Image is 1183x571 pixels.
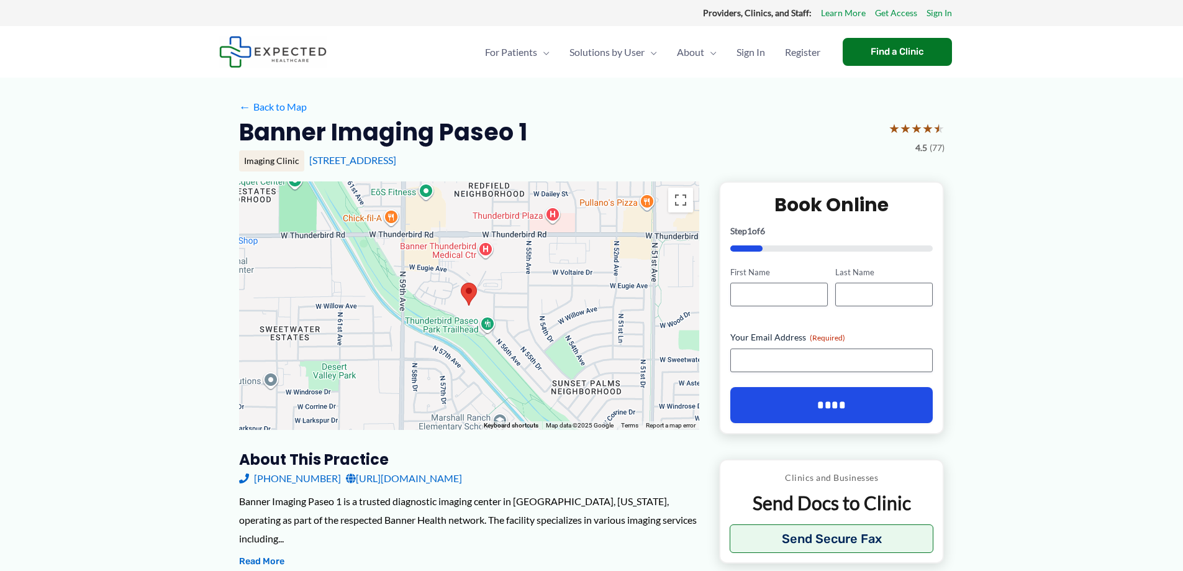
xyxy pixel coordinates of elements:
[727,30,775,74] a: Sign In
[475,30,830,74] nav: Primary Site Navigation
[747,226,752,236] span: 1
[645,30,657,74] span: Menu Toggle
[730,470,934,486] p: Clinics and Businesses
[875,5,917,21] a: Get Access
[835,267,933,278] label: Last Name
[239,150,304,171] div: Imaging Clinic
[309,154,396,166] a: [STREET_ADDRESS]
[730,267,828,278] label: First Name
[242,414,283,430] a: Open this area in Google Maps (opens a new window)
[546,422,614,429] span: Map data ©2025 Google
[785,30,820,74] span: Register
[810,333,845,342] span: (Required)
[922,117,933,140] span: ★
[889,117,900,140] span: ★
[239,450,699,469] h3: About this practice
[484,421,538,430] button: Keyboard shortcuts
[239,492,699,547] div: Banner Imaging Paseo 1 is a trusted diagnostic imaging center in [GEOGRAPHIC_DATA], [US_STATE], o...
[730,491,934,515] p: Send Docs to Clinic
[730,227,933,235] p: Step of
[485,30,537,74] span: For Patients
[930,140,945,156] span: (77)
[569,30,645,74] span: Solutions by User
[239,554,284,569] button: Read More
[475,30,560,74] a: For PatientsMenu Toggle
[668,188,693,212] button: Toggle fullscreen view
[900,117,911,140] span: ★
[933,117,945,140] span: ★
[730,331,933,344] label: Your Email Address
[760,226,765,236] span: 6
[646,422,696,429] a: Report a map error
[775,30,830,74] a: Register
[915,140,927,156] span: 4.5
[242,414,283,430] img: Google
[730,193,933,217] h2: Book Online
[621,422,638,429] a: Terms
[843,38,952,66] a: Find a Clinic
[821,5,866,21] a: Learn More
[703,7,812,18] strong: Providers, Clinics, and Staff:
[737,30,765,74] span: Sign In
[677,30,704,74] span: About
[927,5,952,21] a: Sign In
[704,30,717,74] span: Menu Toggle
[560,30,667,74] a: Solutions by UserMenu Toggle
[239,117,527,147] h2: Banner Imaging Paseo 1
[239,469,341,488] a: [PHONE_NUMBER]
[239,101,251,112] span: ←
[239,98,307,116] a: ←Back to Map
[730,524,934,553] button: Send Secure Fax
[667,30,727,74] a: AboutMenu Toggle
[911,117,922,140] span: ★
[537,30,550,74] span: Menu Toggle
[346,469,462,488] a: [URL][DOMAIN_NAME]
[219,36,327,68] img: Expected Healthcare Logo - side, dark font, small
